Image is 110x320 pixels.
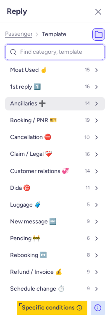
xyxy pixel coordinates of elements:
[85,67,90,73] span: 15
[87,202,90,208] span: 5
[5,147,105,161] button: Claim / Legal ❤️‍🩹16
[5,63,105,77] button: Most Used ☝️15
[5,282,105,296] button: Schedule change ⏱️9
[85,101,90,107] span: 14
[5,114,105,127] button: Booking / PNR 🎫19
[10,218,56,225] span: New message 🆕
[10,100,46,107] span: Ancillaries ➕
[10,151,52,157] span: Claim / Legal ❤️‍🩹
[42,28,66,41] li: Template
[10,235,40,242] span: Pending 🚧
[5,31,33,37] span: Passenger
[5,249,105,262] button: Rebooking ↔️8
[84,135,90,141] span: 10
[87,219,90,225] span: 9
[5,165,105,178] button: Customer relations 💞14
[10,252,47,259] span: Rebooking ↔️
[85,84,90,90] span: 16
[5,31,32,37] button: Passenger
[10,67,47,73] span: Most Used ☝️
[5,215,105,228] button: New message 🆕9
[5,131,105,144] button: Cancellation ⛔️10
[5,265,105,279] button: Refund / Invoice 💰9
[10,202,41,208] span: Luggage 🧳
[5,44,105,60] input: Find category, template
[5,80,105,94] button: 1st reply 1️⃣16
[10,134,51,141] span: Cancellation ⛔️
[85,118,90,123] span: 19
[85,168,90,174] span: 14
[86,185,90,191] span: 11
[17,301,87,315] button: Specific conditions
[10,117,57,124] span: Booking / PNR 🎫
[5,97,105,110] button: Ancillaries ➕14
[5,232,105,245] button: Pending 🚧6
[85,152,90,157] span: 16
[10,269,62,275] span: Refund / Invoice 💰
[87,236,90,241] span: 6
[87,286,90,292] span: 9
[7,7,27,16] h3: Reply
[87,269,90,275] span: 9
[87,252,90,258] span: 8
[10,84,41,90] span: 1st reply 1️⃣
[5,181,105,195] button: Dida 🉐11
[10,168,69,175] span: Customer relations 💞
[10,286,65,292] span: Schedule change ⏱️
[5,198,105,212] button: Luggage 🧳5
[10,185,30,191] span: Dida 🉐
